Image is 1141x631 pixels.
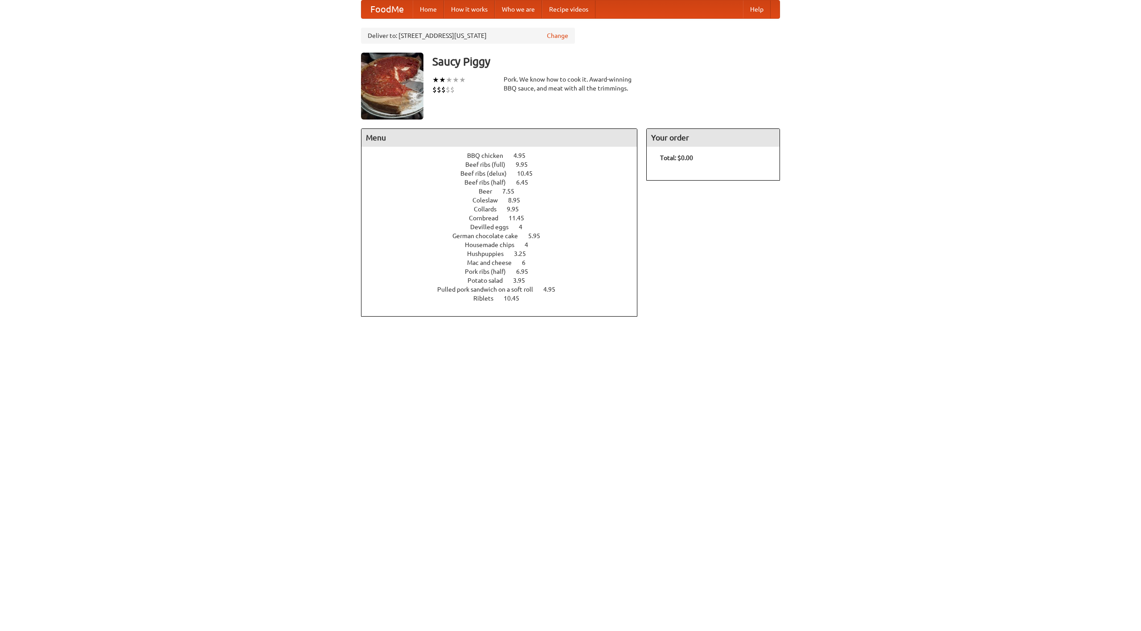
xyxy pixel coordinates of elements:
img: angular.jpg [361,53,423,120]
span: Beef ribs (delux) [460,170,516,177]
li: ★ [432,75,439,85]
span: Pulled pork sandwich on a soft roll [437,286,542,293]
a: Housemade chips 4 [465,241,545,248]
a: Who we are [495,0,542,18]
span: 4 [519,223,531,231]
li: $ [437,85,441,95]
span: 4.95 [513,152,534,159]
a: Collards 9.95 [474,206,535,213]
li: $ [441,85,446,95]
a: Home [413,0,444,18]
a: Recipe videos [542,0,595,18]
li: ★ [452,75,459,85]
span: 6.45 [516,179,537,186]
a: Potato salad 3.95 [468,277,542,284]
span: 6 [522,259,534,266]
a: German chocolate cake 5.95 [452,232,557,239]
a: Mac and cheese 6 [467,259,542,266]
h3: Saucy Piggy [432,53,780,70]
span: 7.55 [502,188,523,195]
span: German chocolate cake [452,232,527,239]
span: 9.95 [507,206,528,213]
span: Mac and cheese [467,259,521,266]
span: BBQ chicken [467,152,512,159]
a: Cornbread 11.45 [469,214,541,222]
a: Devilled eggs 4 [470,223,539,231]
a: BBQ chicken 4.95 [467,152,542,159]
span: 9.95 [516,161,537,168]
span: Potato salad [468,277,512,284]
span: 6.95 [516,268,537,275]
a: Help [743,0,771,18]
li: ★ [439,75,446,85]
span: 10.45 [504,295,528,302]
li: $ [432,85,437,95]
a: FoodMe [361,0,413,18]
div: Deliver to: [STREET_ADDRESS][US_STATE] [361,28,575,44]
a: Beef ribs (delux) 10.45 [460,170,549,177]
a: Change [547,31,568,40]
span: Hushpuppies [467,250,513,257]
span: Cornbread [469,214,507,222]
span: 8.95 [508,197,529,204]
a: How it works [444,0,495,18]
li: ★ [446,75,452,85]
div: Pork. We know how to cook it. Award-winning BBQ sauce, and meat with all the trimmings. [504,75,637,93]
span: 3.95 [513,277,534,284]
span: Coleslaw [472,197,507,204]
span: 3.25 [514,250,535,257]
span: 5.95 [528,232,549,239]
span: Beef ribs (half) [464,179,515,186]
span: Beef ribs (full) [465,161,514,168]
b: Total: $0.00 [660,154,693,161]
span: 4.95 [543,286,564,293]
span: 11.45 [509,214,533,222]
a: Beer 7.55 [479,188,531,195]
h4: Your order [647,129,780,147]
span: Devilled eggs [470,223,517,231]
span: Collards [474,206,505,213]
span: Pork ribs (half) [465,268,515,275]
h4: Menu [361,129,637,147]
span: 4 [525,241,537,248]
a: Hushpuppies 3.25 [467,250,542,257]
a: Pork ribs (half) 6.95 [465,268,545,275]
span: Housemade chips [465,241,523,248]
a: Riblets 10.45 [473,295,536,302]
li: $ [446,85,450,95]
li: ★ [459,75,466,85]
a: Beef ribs (half) 6.45 [464,179,545,186]
li: $ [450,85,455,95]
span: Riblets [473,295,502,302]
span: 10.45 [517,170,542,177]
span: Beer [479,188,501,195]
a: Coleslaw 8.95 [472,197,537,204]
a: Pulled pork sandwich on a soft roll 4.95 [437,286,572,293]
a: Beef ribs (full) 9.95 [465,161,544,168]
